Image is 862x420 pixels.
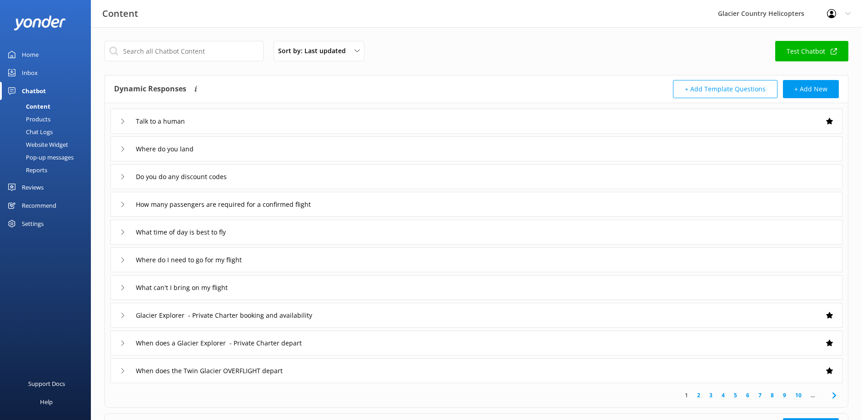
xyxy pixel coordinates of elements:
a: Products [5,113,91,125]
a: 6 [742,391,754,400]
a: Pop-up messages [5,151,91,164]
div: Chatbot [22,82,46,100]
a: 10 [791,391,806,400]
a: 1 [680,391,693,400]
a: 3 [705,391,717,400]
a: Website Widget [5,138,91,151]
span: ... [806,391,819,400]
a: 9 [778,391,791,400]
div: Home [22,45,39,64]
div: Support Docs [28,375,65,393]
a: 2 [693,391,705,400]
div: Recommend [22,196,56,215]
a: Content [5,100,91,113]
div: Help [40,393,53,411]
input: Search all Chatbot Content [105,41,264,61]
h3: Content [102,6,138,21]
span: Sort by: Last updated [278,46,351,56]
a: 4 [717,391,729,400]
div: Chat Logs [5,125,53,138]
img: yonder-white-logo.png [14,15,66,30]
button: + Add Template Questions [673,80,777,98]
a: Reports [5,164,91,176]
div: Products [5,113,50,125]
div: Inbox [22,64,38,82]
a: Test Chatbot [775,41,848,61]
div: Content [5,100,50,113]
div: Website Widget [5,138,68,151]
div: Reviews [22,178,44,196]
div: Pop-up messages [5,151,74,164]
div: Settings [22,215,44,233]
a: 5 [729,391,742,400]
h4: Dynamic Responses [114,80,186,98]
div: Reports [5,164,47,176]
a: Chat Logs [5,125,91,138]
button: + Add New [783,80,839,98]
a: 8 [766,391,778,400]
a: 7 [754,391,766,400]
